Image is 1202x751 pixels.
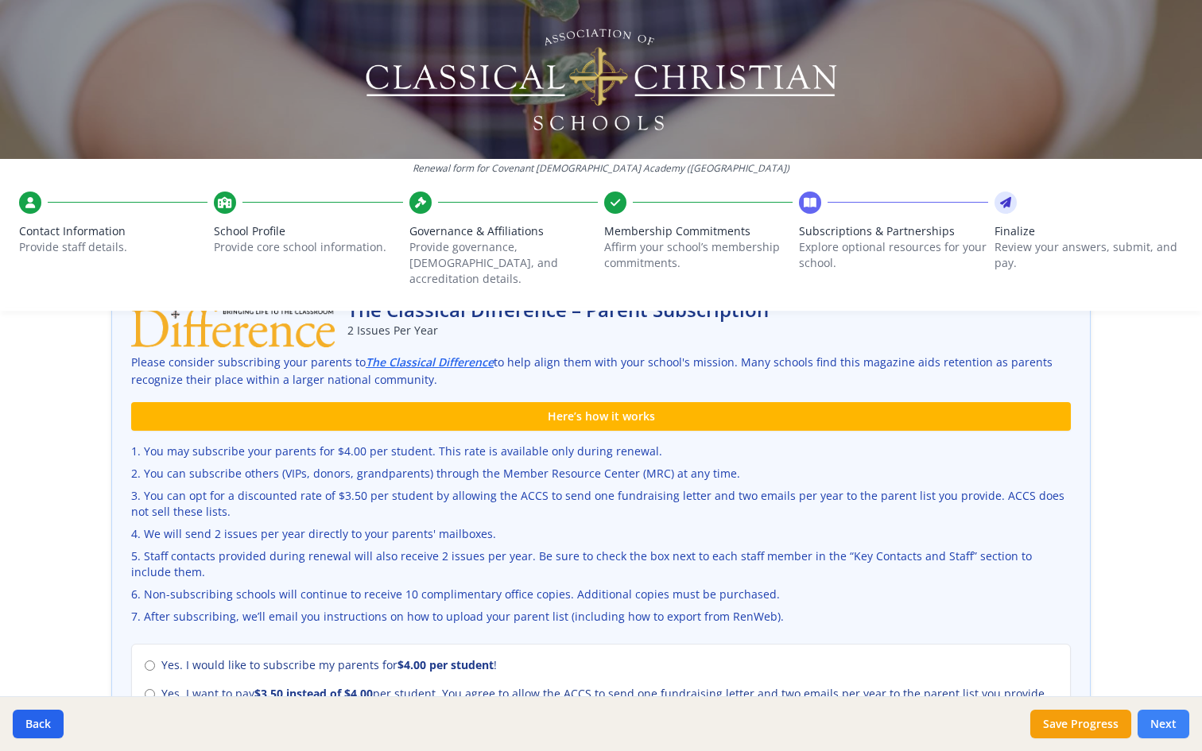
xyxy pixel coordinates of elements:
p: Review your answers, submit, and pay. [995,239,1183,271]
strong: $3.50 instead of $4.00 [254,686,373,701]
li: Non-subscribing schools will continue to receive 10 complimentary office copies. Additional copie... [131,586,1071,602]
li: You can subscribe others (VIPs, donors, grandparents) through the Member Resource Center (MRC) at... [131,466,1071,482]
li: We will send 2 issues per year directly to your parents' mailboxes. [131,526,1071,542]
button: Next [1138,710,1189,738]
span: Yes. I would like to subscribe my parents for ! [161,657,497,673]
p: Provide core school information. [214,239,402,255]
li: Staff contacts provided during renewal will also receive 2 issues per year. Be sure to check the ... [131,548,1071,580]
div: Here’s how it works [131,402,1071,431]
button: Back [13,710,64,738]
img: Logo [363,24,839,135]
span: Yes. I want to pay per student. You agree to allow the ACCS to send one fundraising letter and tw... [161,686,1048,702]
span: Subscriptions & Partnerships [799,223,987,239]
span: Membership Commitments [604,223,793,239]
li: After subscribing, we’ll email you instructions on how to upload your parent list (including how ... [131,609,1071,625]
span: Contact Information [19,223,207,239]
input: Yes. I want to pay$3.50 instead of $4.00per student. You agree to allow the ACCS to send one fund... [145,689,155,699]
li: You can opt for a discounted rate of $3.50 per student by allowing the ACCS to send one fundraisi... [131,488,1071,520]
span: Governance & Affiliations [409,223,598,239]
input: Yes. I would like to subscribe my parents for$4.00 per student! [145,660,155,671]
button: Save Progress [1030,710,1131,738]
p: Please consider subscribing your parents to to help align them with your school's mission. Many s... [131,354,1071,390]
a: The Classical Difference [366,354,494,372]
li: You may subscribe your parents for $4.00 per student. This rate is available only during renewal. [131,443,1071,459]
span: Finalize [995,223,1183,239]
p: Affirm your school’s membership commitments. [604,239,793,271]
strong: $4.00 per student [397,657,494,672]
p: 2 Issues Per Year [347,323,769,339]
p: Provide governance, [DEMOGRAPHIC_DATA], and accreditation details. [409,239,598,287]
p: Explore optional resources for your school. [799,239,987,271]
span: School Profile [214,223,402,239]
p: Provide staff details. [19,239,207,255]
